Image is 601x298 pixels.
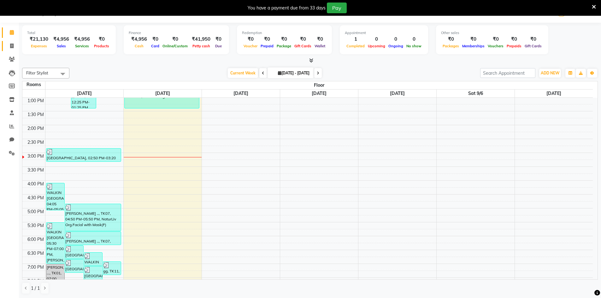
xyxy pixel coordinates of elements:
div: 5:00 PM [26,208,45,215]
div: ₹0 [242,36,259,43]
div: ₹0 [161,36,189,43]
div: 2:30 PM [26,139,45,146]
span: Sales [55,44,68,48]
div: [GEOGRAPHIC_DATA], 02:50 PM-03:20 PM, Eyebrows [46,149,121,161]
span: Due [214,44,223,48]
div: 6:30 PM [26,250,45,257]
div: 2:00 PM [26,125,45,132]
div: [GEOGRAPHIC_DATA], 06:50 PM-07:20 PM, Head Massage(M) [65,260,83,272]
div: [GEOGRAPHIC_DATA], 07:05 PM-07:35 PM, Eyebrows [84,266,102,279]
span: Gift Cards [523,44,543,48]
a: September 2, 2025 [154,90,171,97]
button: Pay [327,3,347,13]
div: WALKIN [GEOGRAPHIC_DATA], 06:35 PM-07:05 PM, K Wash Shampoo(F) [84,253,102,266]
div: 3:00 PM [26,153,45,160]
span: Gift Cards [293,44,313,48]
div: 1:30 PM [26,111,45,118]
span: Petty cash [191,44,212,48]
span: [DATE] - [DATE] [276,71,311,75]
span: Prepaid [259,44,275,48]
div: 0 [366,36,387,43]
div: ₹21,130 [27,36,51,43]
span: Expenses [29,44,49,48]
button: ADD NEW [539,69,561,78]
span: Online/Custom [161,44,189,48]
div: ₹0 [259,36,275,43]
div: gg, TK11, 06:55 PM-07:25 PM, Blow Dry Stylist(F)* [103,262,121,275]
div: [GEOGRAPHIC_DATA], 06:20 PM-06:50 PM, Stylist Cut(M) [65,246,83,259]
span: Filter Stylist [26,70,48,75]
div: ₹4,956 [51,36,72,43]
div: ₹0 [461,36,486,43]
span: 1 / 1 [31,285,40,292]
a: September 4, 2025 [310,90,328,97]
div: 1 [345,36,366,43]
div: Total [27,30,111,36]
div: [PERSON_NAME] .., TK07, 04:50 PM-05:50 PM, NaturLiv Org.Facial with Mask(F) [65,204,121,231]
div: ₹0 [523,36,543,43]
span: Upcoming [366,44,387,48]
div: [PERSON_NAME] ..., TK01, 07:00 PM-08:00 PM, K Experience Ritual [46,264,65,291]
span: Ongoing [387,44,405,48]
a: September 7, 2025 [545,90,563,97]
a: September 3, 2025 [232,90,250,97]
span: Completed [345,44,366,48]
div: 1:00 PM [26,97,45,104]
div: You have a payment due from 33 days [248,5,326,11]
span: Floor [45,81,593,89]
span: ADD NEW [541,71,559,75]
div: 4:30 PM [26,195,45,201]
div: ₹0 [441,36,461,43]
div: Rooms [22,81,45,88]
div: ₹0 [486,36,505,43]
div: 0 [387,36,405,43]
span: No show [405,44,423,48]
div: ₹0 [505,36,523,43]
span: Products [92,44,111,48]
div: 7:30 PM [26,278,45,284]
a: September 1, 2025 [76,90,93,97]
span: Vouchers [486,44,505,48]
div: Appointment [345,30,423,36]
div: 7:00 PM [26,264,45,271]
div: 6:00 PM [26,236,45,243]
span: Card [150,44,161,48]
div: Redemption [242,30,327,36]
div: Finance [129,30,224,36]
div: ₹41,950 [189,36,213,43]
div: 4:00 PM [26,181,45,187]
span: Cash [133,44,145,48]
a: September 5, 2025 [389,90,406,97]
span: Package [275,44,293,48]
span: Current Week [228,68,258,78]
div: ₹0 [92,36,111,43]
div: 5:30 PM [26,222,45,229]
input: Search Appointment [480,68,535,78]
div: Other sales [441,30,543,36]
div: 0 [405,36,423,43]
div: WALKIN [GEOGRAPHIC_DATA], 04:05 PM-05:05 PM, Sr.Stylist Cut(M) [46,183,65,210]
div: [PERSON_NAME] .., TK07, 05:50 PM-06:20 PM, [PERSON_NAME] Trimming [65,232,121,245]
div: ₹0 [275,36,293,43]
span: Prepaids [505,44,523,48]
div: ₹0 [293,36,313,43]
div: ₹0 [313,36,327,43]
span: Packages [441,44,461,48]
span: Voucher [242,44,259,48]
a: September 6, 2025 [467,90,484,97]
span: Memberships [461,44,486,48]
span: Services [74,44,91,48]
div: WALKIN [GEOGRAPHIC_DATA], 05:30 PM-07:00 PM, [PERSON_NAME] Trimming,Color Touchup Inoa(M) [46,223,65,263]
div: 3:30 PM [26,167,45,173]
div: ₹4,956 [129,36,150,43]
div: ₹0 [213,36,224,43]
span: Wallet [313,44,327,48]
div: ₹4,956 [72,36,92,43]
div: ₹0 [150,36,161,43]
